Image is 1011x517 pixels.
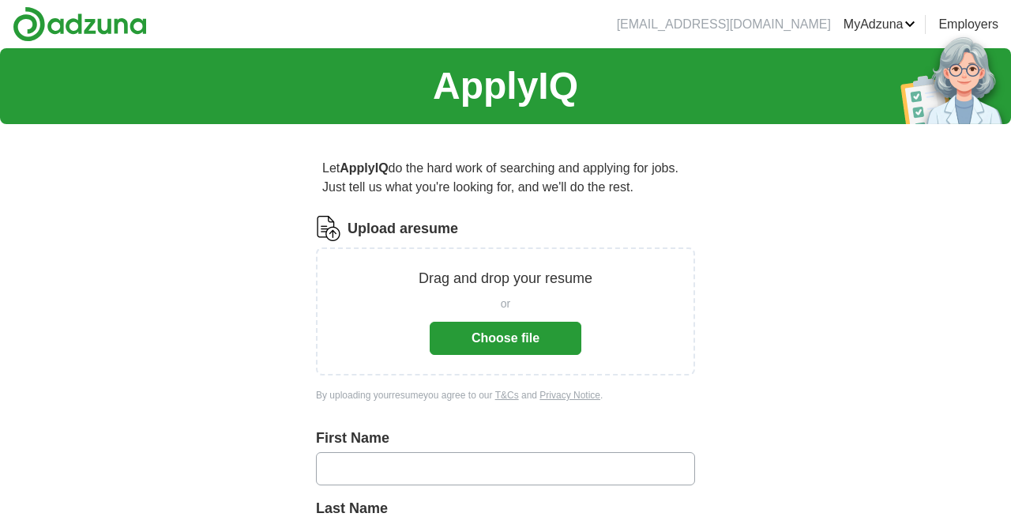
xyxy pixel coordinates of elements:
img: CV Icon [316,216,341,241]
a: T&Cs [495,390,519,401]
h1: ApplyIQ [433,58,578,115]
p: Drag and drop your resume [419,268,592,289]
p: Let do the hard work of searching and applying for jobs. Just tell us what you're looking for, an... [316,153,695,203]
button: Choose file [430,322,581,355]
div: By uploading your resume you agree to our and . [316,388,695,402]
a: MyAdzuna [844,15,916,34]
strong: ApplyIQ [340,161,388,175]
label: First Name [316,428,695,449]
img: Adzuna logo [13,6,147,42]
a: Privacy Notice [539,390,600,401]
a: Employers [938,15,998,34]
label: Upload a resume [348,218,458,240]
span: or [501,296,510,312]
li: [EMAIL_ADDRESS][DOMAIN_NAME] [617,15,831,34]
